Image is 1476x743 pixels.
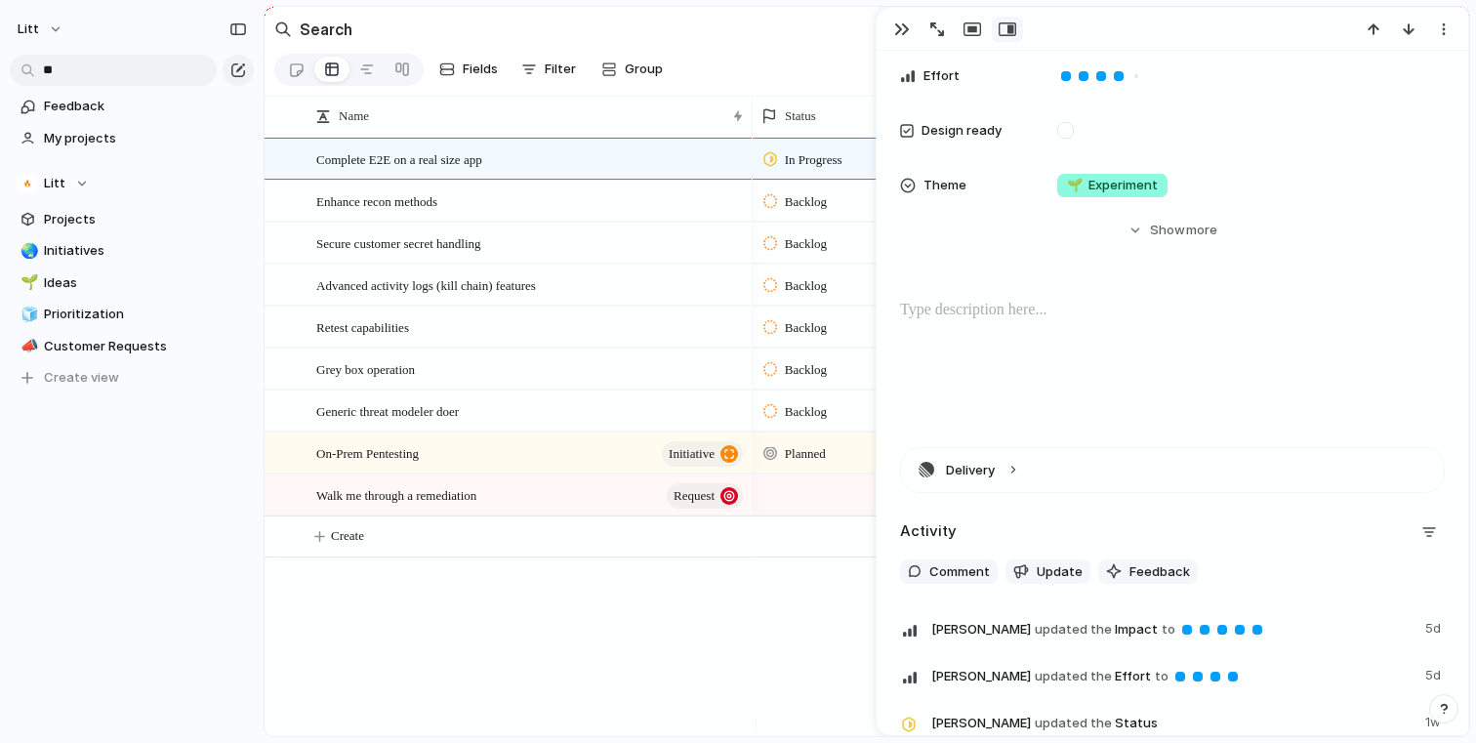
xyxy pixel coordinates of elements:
span: Impact [931,615,1414,642]
span: updated the [1035,620,1112,640]
a: My projects [10,124,254,153]
span: Litt [18,20,39,39]
button: 🌱 [18,273,37,293]
h2: Search [300,18,352,41]
span: Projects [44,210,247,229]
button: Filter [513,54,584,85]
button: Fields [431,54,506,85]
a: Projects [10,205,254,234]
span: Feedback [1129,562,1190,582]
span: Request [674,482,715,510]
span: Fields [463,60,498,79]
span: Status [785,106,816,126]
span: Enhance recon methods [316,189,437,212]
span: initiative [669,440,715,468]
span: Grey box operation [316,357,415,380]
span: [PERSON_NAME] [931,620,1031,640]
a: 📣Customer Requests [10,332,254,361]
span: Planned [785,444,826,464]
span: [PERSON_NAME] [931,667,1031,686]
button: initiative [662,441,743,467]
span: Backlog [785,318,827,338]
span: Group [625,60,663,79]
button: 🧊 [18,305,37,324]
span: Comment [929,562,990,582]
span: 1w [1425,709,1445,732]
button: Create view [10,363,254,392]
span: updated the [1035,714,1112,733]
span: In Progress [785,150,842,170]
button: Showmore [900,213,1445,248]
span: Create [331,526,364,546]
span: to [1155,667,1168,686]
span: Show [1150,221,1185,240]
span: Create view [44,368,119,388]
span: Backlog [785,276,827,296]
span: to [1162,620,1175,640]
span: Litt [44,174,65,193]
span: Filter [545,60,576,79]
div: 📣 [20,335,34,357]
span: [PERSON_NAME] [931,714,1031,733]
span: Status [931,709,1414,736]
span: 5d [1425,662,1445,685]
span: Generic threat modeler doer [316,399,459,422]
span: Backlog [785,402,827,422]
a: 🧊Prioritization [10,300,254,329]
span: 5d [1425,615,1445,639]
button: 📣 [18,337,37,356]
span: Ideas [44,273,247,293]
button: 🌏 [18,241,37,261]
div: 🧊 [20,304,34,326]
button: Request [667,483,743,509]
div: 🌏 [20,240,34,263]
span: Advanced activity logs (kill chain) features [316,273,536,296]
span: Initiatives [44,241,247,261]
a: 🌏Initiatives [10,236,254,266]
button: Feedback [1098,559,1198,585]
span: Secure customer secret handling [316,231,481,254]
span: Feedback [44,97,247,116]
a: Feedback [10,92,254,121]
span: 🌱 [1067,177,1083,192]
span: Retest capabilities [316,315,409,338]
span: Complete E2E on a real size app [316,147,482,170]
span: Experiment [1067,176,1158,195]
button: Litt [10,169,254,198]
button: Litt [9,14,73,45]
a: 🌱Ideas [10,268,254,298]
button: Group [592,54,673,85]
span: Effort [923,66,960,86]
span: Walk me through a remediation [316,483,476,506]
span: Backlog [785,234,827,254]
span: updated the [1035,667,1112,686]
span: Customer Requests [44,337,247,356]
span: Prioritization [44,305,247,324]
div: 🌱 [20,271,34,294]
span: My projects [44,129,247,148]
span: Effort [931,662,1414,689]
span: On-Prem Pentesting [316,441,419,464]
span: Theme [923,176,966,195]
span: more [1186,221,1217,240]
span: Update [1037,562,1083,582]
button: Update [1005,559,1090,585]
span: Backlog [785,360,827,380]
span: Name [339,106,369,126]
h2: Activity [900,520,957,543]
span: Design ready [922,121,1002,141]
button: Delivery [901,448,1444,492]
span: Backlog [785,192,827,212]
button: Comment [900,559,998,585]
